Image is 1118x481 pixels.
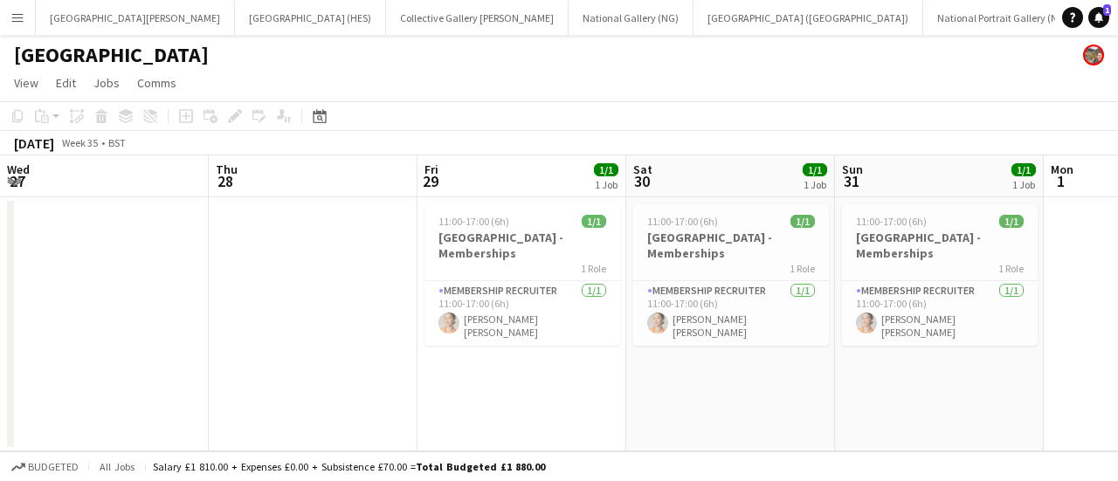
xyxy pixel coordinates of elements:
[998,262,1024,275] span: 1 Role
[923,1,1088,35] button: National Portrait Gallery (NPG)
[86,72,127,94] a: Jobs
[416,460,545,473] span: Total Budgeted £1 880.00
[1088,7,1109,28] a: 1
[633,281,829,346] app-card-role: Membership Recruiter1/111:00-17:00 (6h)[PERSON_NAME] [PERSON_NAME]
[235,1,386,35] button: [GEOGRAPHIC_DATA] (HES)
[130,72,183,94] a: Comms
[137,75,176,91] span: Comms
[424,161,438,177] span: Fri
[1012,178,1035,191] div: 1 Job
[633,204,829,346] app-job-card: 11:00-17:00 (6h)1/1[GEOGRAPHIC_DATA] - Memberships1 RoleMembership Recruiter1/111:00-17:00 (6h)[P...
[14,134,54,152] div: [DATE]
[28,461,79,473] span: Budgeted
[790,215,815,228] span: 1/1
[1048,171,1073,191] span: 1
[56,75,76,91] span: Edit
[9,457,81,477] button: Budgeted
[569,1,694,35] button: National Gallery (NG)
[422,171,438,191] span: 29
[14,42,209,68] h1: [GEOGRAPHIC_DATA]
[1103,4,1111,16] span: 1
[595,178,618,191] div: 1 Job
[58,136,101,149] span: Week 35
[856,215,927,228] span: 11:00-17:00 (6h)
[424,230,620,261] h3: [GEOGRAPHIC_DATA] - Memberships
[424,281,620,346] app-card-role: Membership Recruiter1/111:00-17:00 (6h)[PERSON_NAME] [PERSON_NAME]
[1051,161,1073,177] span: Mon
[93,75,120,91] span: Jobs
[96,460,138,473] span: All jobs
[216,161,238,177] span: Thu
[49,72,83,94] a: Edit
[631,171,652,191] span: 30
[7,161,30,177] span: Wed
[999,215,1024,228] span: 1/1
[633,230,829,261] h3: [GEOGRAPHIC_DATA] - Memberships
[386,1,569,35] button: Collective Gallery [PERSON_NAME]
[1011,163,1036,176] span: 1/1
[842,161,863,177] span: Sun
[842,230,1038,261] h3: [GEOGRAPHIC_DATA] - Memberships
[842,281,1038,346] app-card-role: Membership Recruiter1/111:00-17:00 (6h)[PERSON_NAME] [PERSON_NAME]
[108,136,126,149] div: BST
[647,215,718,228] span: 11:00-17:00 (6h)
[14,75,38,91] span: View
[842,204,1038,346] app-job-card: 11:00-17:00 (6h)1/1[GEOGRAPHIC_DATA] - Memberships1 RoleMembership Recruiter1/111:00-17:00 (6h)[P...
[582,215,606,228] span: 1/1
[1083,45,1104,65] app-user-avatar: Alyce Paton
[36,1,235,35] button: [GEOGRAPHIC_DATA][PERSON_NAME]
[790,262,815,275] span: 1 Role
[424,204,620,346] app-job-card: 11:00-17:00 (6h)1/1[GEOGRAPHIC_DATA] - Memberships1 RoleMembership Recruiter1/111:00-17:00 (6h)[P...
[153,460,545,473] div: Salary £1 810.00 + Expenses £0.00 + Subsistence £70.00 =
[438,215,509,228] span: 11:00-17:00 (6h)
[839,171,863,191] span: 31
[594,163,618,176] span: 1/1
[4,171,30,191] span: 27
[694,1,923,35] button: [GEOGRAPHIC_DATA] ([GEOGRAPHIC_DATA])
[633,161,652,177] span: Sat
[581,262,606,275] span: 1 Role
[7,72,45,94] a: View
[803,163,827,176] span: 1/1
[804,178,826,191] div: 1 Job
[213,171,238,191] span: 28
